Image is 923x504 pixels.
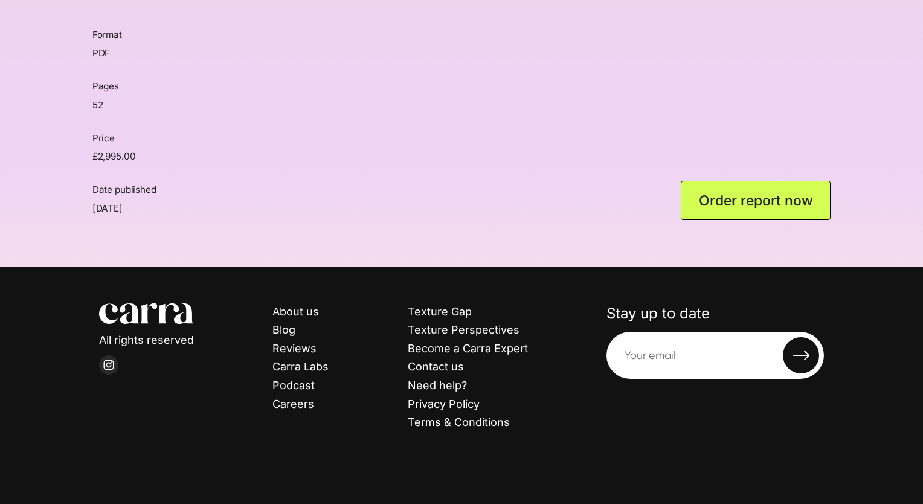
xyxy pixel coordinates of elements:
p: PDF [92,44,122,63]
input: Stay up to date [606,332,824,379]
p: Stay up to date [606,303,824,325]
button: Send [779,337,823,376]
p: 52 [92,96,119,115]
a: Carra Labs [272,360,329,373]
a: About us [272,305,319,318]
a: Privacy Policy [408,398,480,410]
a: Reviews [272,342,317,355]
p: Pages [92,77,119,96]
a: Instagram [99,364,118,377]
a: Texture Gap [408,305,472,318]
a: Podcast [272,379,315,392]
a: Blog [272,323,295,336]
a: Terms & Conditions [408,416,510,428]
p: Date published [92,181,156,199]
p: £2,995.00 [92,147,136,166]
p: Format [92,26,122,45]
a: Texture Perspectives [408,323,519,336]
a: Become a Carra Expert [408,342,528,355]
a: Careers [272,398,314,410]
div: All rights reserved [99,303,194,381]
p: Price [92,129,136,148]
p: [DATE] [92,199,156,218]
a: Order report now [681,181,831,220]
a: Contact us [408,360,464,373]
a: Need help? [408,379,467,392]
